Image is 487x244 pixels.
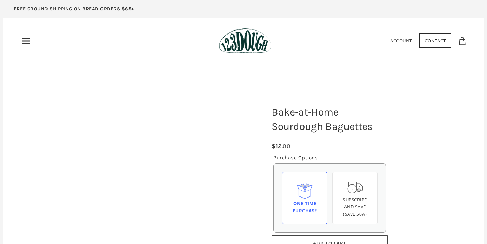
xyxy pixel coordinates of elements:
[3,3,145,18] a: FREE GROUND SHIPPING ON BREAD ORDERS $65+
[273,153,318,162] legend: Purchase Options
[14,5,134,13] p: FREE GROUND SHIPPING ON BREAD ORDERS $65+
[288,200,322,214] div: One-time Purchase
[272,141,290,151] div: $12.00
[219,28,271,54] img: 123Dough Bakery
[21,36,31,46] nav: Primary
[390,38,412,44] a: Account
[419,33,452,48] a: Contact
[343,196,367,210] span: Subscribe and save
[267,101,393,137] h1: Bake-at-Home Sourdough Baguettes
[343,211,367,217] span: (Save 50%)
